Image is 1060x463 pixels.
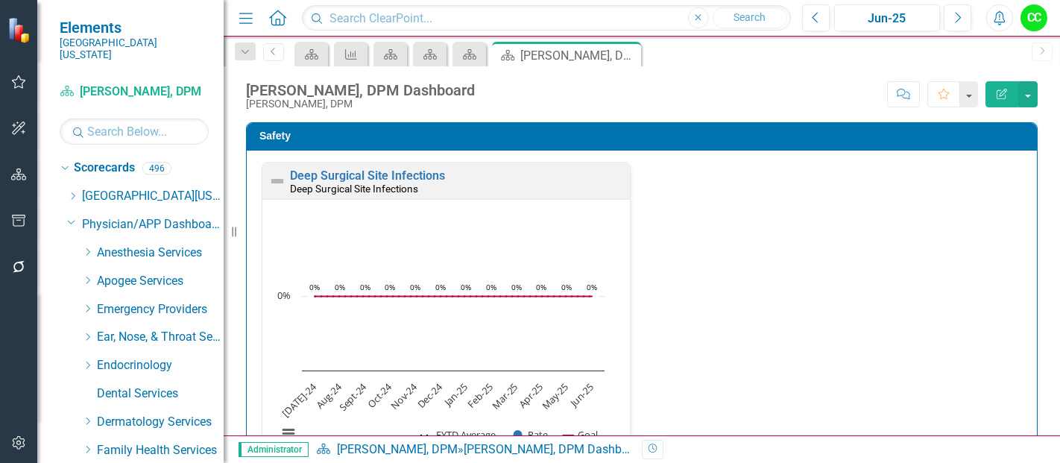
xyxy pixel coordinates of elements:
[514,429,548,441] button: Show Rate
[464,442,646,456] div: [PERSON_NAME], DPM Dashboard
[563,429,598,441] button: Show Goal
[489,380,520,412] text: Mar-25
[511,282,522,292] text: 0%
[60,84,209,101] a: [PERSON_NAME], DPM
[7,17,34,43] img: ClearPoint Strategy
[97,245,224,262] a: Anesthesia Services
[277,289,291,302] text: 0%
[74,160,135,177] a: Scorecards
[142,162,171,174] div: 496
[316,441,631,459] div: »
[246,98,475,110] div: [PERSON_NAME], DPM
[82,216,224,233] a: Physician/APP Dashboards
[97,414,224,431] a: Dermatology Services
[461,282,471,292] text: 0%
[435,282,446,292] text: 0%
[388,379,420,412] text: Nov-24
[280,379,320,420] text: [DATE]-24
[410,282,420,292] text: 0%
[486,282,496,292] text: 0%
[360,282,370,292] text: 0%
[60,19,209,37] span: Elements
[337,442,458,456] a: [PERSON_NAME], DPM
[302,5,791,31] input: Search ClearPoint...
[385,282,395,292] text: 0%
[839,10,935,28] div: Jun-25
[536,282,546,292] text: 0%
[520,46,637,65] div: [PERSON_NAME], DPM Dashboard
[97,385,224,403] a: Dental Services
[1020,4,1047,31] button: CC
[335,282,345,292] text: 0%
[262,162,631,462] div: Double-Click to Edit
[713,7,787,28] button: Search
[97,357,224,374] a: Endocrinology
[834,4,940,31] button: Jun-25
[290,168,445,183] a: Deep Surgical Site Infections
[539,380,571,412] text: May-25
[587,282,597,292] text: 0%
[278,423,299,444] button: View chart menu, Chart
[268,172,286,190] img: Not Defined
[734,11,766,23] span: Search
[365,379,395,410] text: Oct-24
[566,380,596,410] text: Jun-25
[516,380,546,410] text: Apr-25
[82,188,224,205] a: [GEOGRAPHIC_DATA][US_STATE]
[414,379,446,411] text: Dec-24
[561,282,572,292] text: 0%
[528,428,548,441] text: Rate
[336,379,370,413] text: Sept-24
[578,428,598,441] text: Goal
[97,329,224,346] a: Ear, Nose, & Throat Services
[239,442,309,457] span: Administrator
[97,273,224,290] a: Apogee Services
[312,293,596,299] g: Goal, series 3 of 3. Line with 12 data points.
[420,429,497,441] button: Show FYTD Average
[60,37,209,61] small: [GEOGRAPHIC_DATA][US_STATE]
[259,130,1029,142] h3: Safety
[60,119,209,145] input: Search Below...
[246,82,475,98] div: [PERSON_NAME], DPM Dashboard
[464,380,495,411] text: Feb-25
[97,442,224,459] a: Family Health Services
[270,215,612,457] svg: Interactive chart
[270,215,622,457] div: Chart. Highcharts interactive chart.
[436,428,496,441] text: FYTD Average
[313,379,344,411] text: Aug-24
[309,282,320,292] text: 0%
[97,301,224,318] a: Emergency Providers
[441,380,470,410] text: Jan-25
[290,183,418,195] small: Deep Surgical Site Infections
